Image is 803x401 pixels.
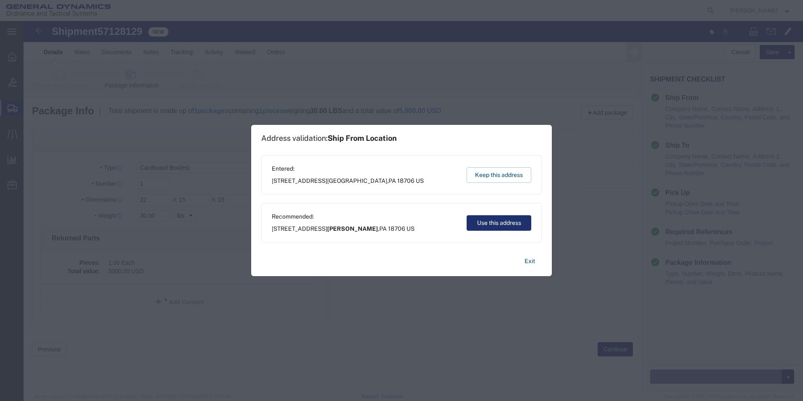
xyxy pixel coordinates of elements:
[328,134,397,142] span: Ship From Location
[327,177,387,184] span: [GEOGRAPHIC_DATA]
[388,225,405,232] span: 18706
[272,224,415,233] span: [STREET_ADDRESS] ,
[416,177,424,184] span: US
[397,177,415,184] span: 18706
[272,177,424,185] span: [STREET_ADDRESS] ,
[407,225,415,232] span: US
[272,164,424,173] span: Entered:
[327,225,378,232] span: [PERSON_NAME]
[518,254,542,269] button: Exit
[467,167,531,183] button: Keep this address
[467,215,531,231] button: Use this address
[261,134,397,143] h1: Address validation:
[379,225,387,232] span: PA
[388,177,396,184] span: PA
[272,212,415,221] span: Recommended:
